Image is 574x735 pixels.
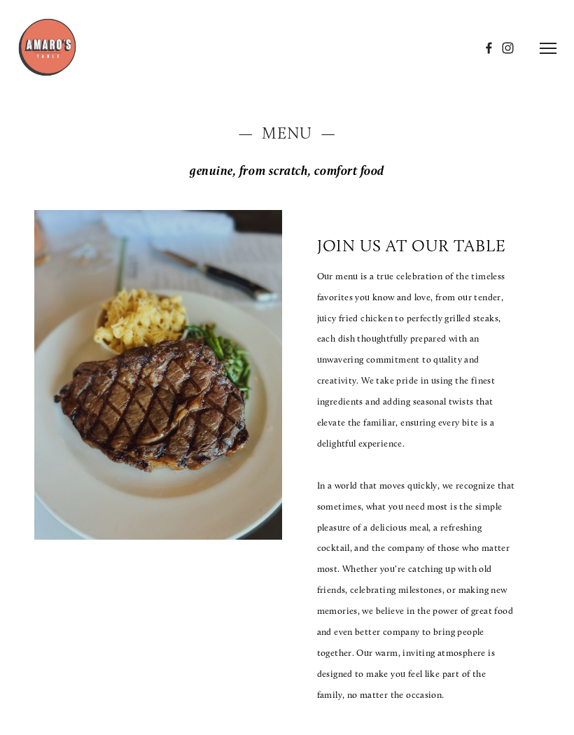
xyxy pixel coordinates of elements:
[34,122,540,145] h2: — Menu —
[317,266,515,454] p: Our menu is a true celebration of the timeless favorites you know and love, from our tender, juic...
[17,17,77,77] img: Amaro's Table
[317,236,506,255] p: join us at our table
[317,475,515,706] p: In a world that moves quickly, we recognize that sometimes, what you need most is the simple plea...
[190,163,384,178] em: genuine, from scratch, comfort food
